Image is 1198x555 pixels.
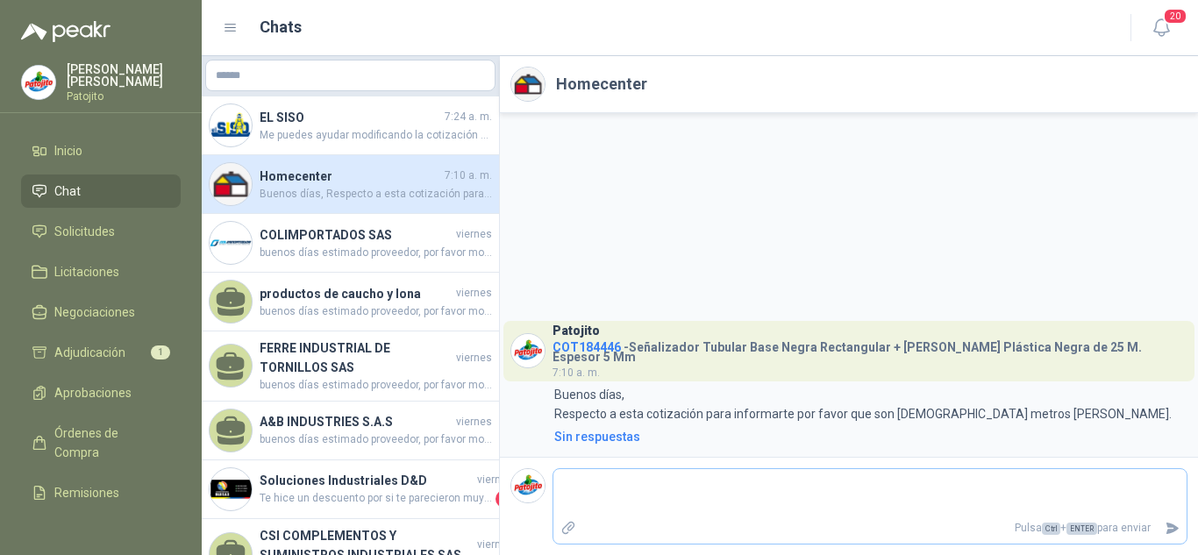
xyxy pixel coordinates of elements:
img: Company Logo [210,222,252,264]
a: FERRE INDUSTRIAL DE TORNILLOS SASviernesbuenos días estimado proveedor, por favor modificar la co... [202,331,499,402]
h1: Chats [260,15,302,39]
span: ENTER [1066,523,1097,535]
span: Me puedes ayudar modificando la cotización por favor [260,127,492,144]
img: Logo peakr [21,21,111,42]
span: buenos días estimado proveedor, por favor modificar la cotización. ya que necesitamos que la mang... [260,303,492,320]
h4: COLIMPORTADOS SAS [260,225,453,245]
h4: A&B INDUSTRIES S.A.S [260,412,453,431]
span: viernes [456,226,492,243]
img: Company Logo [511,469,545,502]
a: Inicio [21,134,181,167]
a: Adjudicación1 [21,336,181,369]
span: 20 [1163,8,1187,25]
a: Company LogoEL SISO7:24 a. m.Me puedes ayudar modificando la cotización por favor [202,96,499,155]
span: viernes [456,285,492,302]
span: viernes [477,472,513,488]
a: Solicitudes [21,215,181,248]
span: buenos días estimado proveedor, por favor modificar la cotización. ya que necesitamos que la mang... [260,377,492,394]
a: Aprobaciones [21,376,181,409]
span: Te hice un descuento por si te parecieron muy caras, quedo atento [260,490,492,508]
h4: Soluciones Industriales D&D [260,471,474,490]
h4: productos de caucho y lona [260,284,453,303]
img: Company Logo [210,163,252,205]
span: Buenos días, Respecto a esta cotización para informarte por favor que son [DEMOGRAPHIC_DATA] metr... [260,186,492,203]
span: buenos días estimado proveedor, por favor modificar la cotización. ya que necesitamos que la mang... [260,431,492,448]
span: Solicitudes [54,222,115,241]
h4: EL SISO [260,108,441,127]
h4: - Señalizador Tubular Base Negra Rectangular + [PERSON_NAME] Plástica Negra de 25 M. Espesor 5 Mm [553,336,1187,362]
button: Enviar [1158,513,1187,544]
a: Chat [21,174,181,208]
a: Sin respuestas [551,427,1187,446]
p: Patojito [67,91,181,102]
h2: Homecenter [556,72,647,96]
button: 20 [1145,12,1177,44]
span: buenos días estimado proveedor, por favor modificar la cotización. ya que necesitamos que la mang... [260,245,492,261]
span: 7:24 a. m. [445,109,492,125]
a: Company LogoHomecenter7:10 a. m.Buenos días, Respecto a esta cotización para informarte por favor... [202,155,499,214]
a: Company LogoSoluciones Industriales D&DviernesTe hice un descuento por si te parecieron muy caras... [202,460,499,519]
span: viernes [456,414,492,430]
a: Órdenes de Compra [21,416,181,469]
span: Adjudicación [54,343,125,362]
span: Inicio [54,141,82,160]
p: [PERSON_NAME] [PERSON_NAME] [67,63,181,88]
span: Licitaciones [54,262,119,281]
label: Adjuntar archivos [553,513,583,544]
span: Ctrl [1042,523,1060,535]
a: Negociaciones [21,295,181,329]
h3: Patojito [553,326,600,336]
span: viernes [456,350,492,366]
span: 1 [151,345,170,359]
img: Company Logo [511,68,545,101]
img: Company Logo [511,334,545,367]
span: Negociaciones [54,302,135,322]
span: Chat [54,181,81,201]
span: Órdenes de Compra [54,423,164,462]
span: Remisiones [54,483,119,502]
span: COT184446 [553,340,621,354]
span: viernes [477,537,513,553]
span: 7:10 a. m. [445,167,492,184]
span: Aprobaciones [54,383,132,402]
span: 7:10 a. m. [553,366,600,379]
h4: Homecenter [260,167,441,186]
p: Buenos días, Respecto a esta cotización para informarte por favor que son [DEMOGRAPHIC_DATA] metr... [554,385,1172,423]
h4: FERRE INDUSTRIAL DE TORNILLOS SAS [260,338,453,377]
img: Company Logo [210,468,252,510]
img: Company Logo [210,104,252,146]
a: A&B INDUSTRIES S.A.Sviernesbuenos días estimado proveedor, por favor modificar la cotización. ya ... [202,402,499,460]
a: productos de caucho y lonaviernesbuenos días estimado proveedor, por favor modificar la cotizació... [202,273,499,331]
a: Licitaciones [21,255,181,288]
span: 1 [496,490,513,508]
a: Remisiones [21,476,181,509]
img: Company Logo [22,66,55,99]
div: Sin respuestas [554,427,640,446]
p: Pulsa + para enviar [583,513,1159,544]
a: Company LogoCOLIMPORTADOS SASviernesbuenos días estimado proveedor, por favor modificar la cotiza... [202,214,499,273]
